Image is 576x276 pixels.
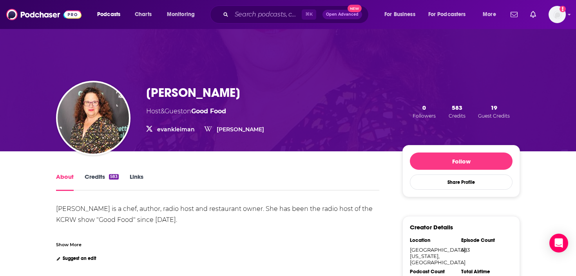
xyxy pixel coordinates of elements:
[146,107,161,115] span: Host
[410,103,438,119] button: 0Followers
[410,153,513,170] button: Follow
[422,104,426,111] span: 0
[135,9,152,20] span: Charts
[410,269,456,275] div: Podcast Count
[476,103,512,119] button: 19Guest Credits
[161,8,205,21] button: open menu
[167,9,195,20] span: Monitoring
[446,103,468,119] button: 583Credits
[85,173,119,191] a: Credits583
[217,126,264,133] a: [PERSON_NAME]
[461,247,507,253] div: 583
[165,107,183,115] span: Guest
[157,126,195,133] a: evankleiman
[58,82,129,154] img: Evan Kleiman
[410,174,513,190] button: Share Profile
[130,8,156,21] a: Charts
[130,173,143,191] a: Links
[322,10,362,19] button: Open AdvancedNew
[6,7,82,22] img: Podchaser - Follow, Share and Rate Podcasts
[452,104,462,111] span: 583
[217,5,376,24] div: Search podcasts, credits, & more...
[384,9,415,20] span: For Business
[560,6,566,12] svg: Add a profile image
[549,6,566,23] button: Show profile menu
[491,104,497,111] span: 19
[183,107,226,115] span: on
[410,223,453,231] h3: Creator Details
[379,8,425,21] button: open menu
[191,107,226,115] a: Good Food
[478,113,510,119] span: Guest Credits
[477,8,506,21] button: open menu
[549,6,566,23] span: Logged in as rlobelson
[109,174,119,180] div: 583
[549,234,568,252] div: Open Intercom Messenger
[348,5,362,12] span: New
[92,8,130,21] button: open menu
[423,8,477,21] button: open menu
[507,8,521,21] a: Show notifications dropdown
[161,107,165,115] span: &
[428,9,466,20] span: For Podcasters
[449,113,466,119] span: Credits
[410,237,456,243] div: Location
[413,113,436,119] span: Followers
[56,256,96,261] a: Suggest an edit
[483,9,496,20] span: More
[461,269,507,275] div: Total Airtime
[232,8,302,21] input: Search podcasts, credits, & more...
[410,247,456,265] div: [GEOGRAPHIC_DATA], [US_STATE], [GEOGRAPHIC_DATA]
[527,8,539,21] a: Show notifications dropdown
[97,9,120,20] span: Podcasts
[326,13,359,16] span: Open Advanced
[549,6,566,23] img: User Profile
[146,85,240,100] h1: [PERSON_NAME]
[302,9,316,20] span: ⌘ K
[461,237,507,243] div: Episode Count
[56,173,74,191] a: About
